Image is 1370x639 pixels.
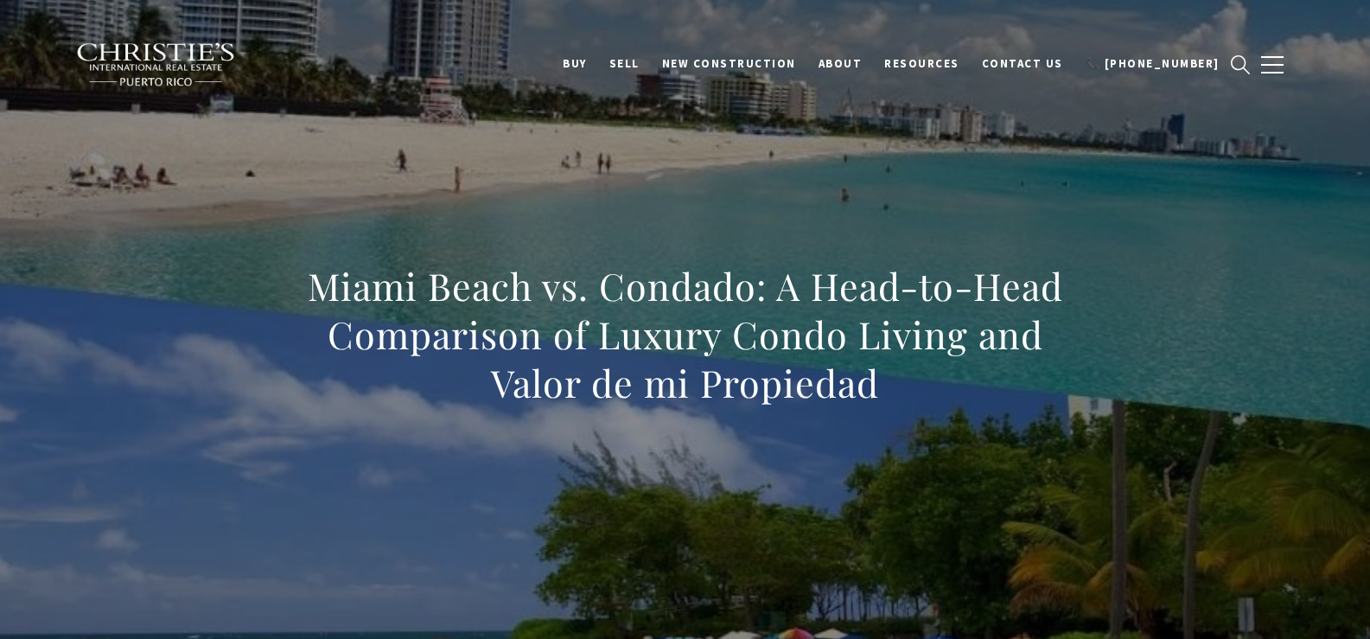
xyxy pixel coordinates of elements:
a: About [807,48,874,80]
a: SELL [598,48,651,80]
a: New Construction [651,48,807,80]
span: New Construction [662,56,796,71]
a: Resources [873,48,971,80]
img: Christie's International Real Estate black text logo [76,42,237,87]
h1: Miami Beach vs. Condado: A Head-to-Head Comparison of Luxury Condo Living and Valor de mi Propiedad [304,262,1067,407]
a: 📞 [PHONE_NUMBER] [1074,48,1231,80]
a: BUY [551,48,598,80]
span: Contact Us [982,56,1063,71]
span: 📞 [PHONE_NUMBER] [1086,56,1220,71]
